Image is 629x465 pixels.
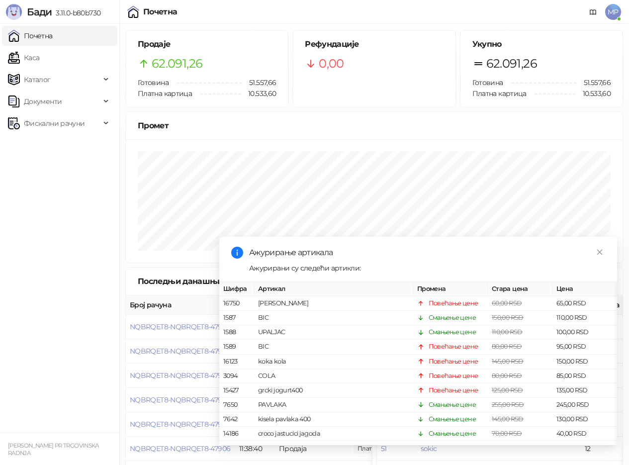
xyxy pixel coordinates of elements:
[552,398,617,412] td: 245,00 RSD
[492,415,524,423] span: 145,00 RSD
[241,88,276,99] span: 10.533,60
[126,295,235,315] th: Број рачуна
[492,299,522,307] span: 60,00 RSD
[254,412,413,427] td: kisela pavlaka 400
[219,282,254,296] th: Шифра
[429,371,478,381] div: Повећање цене
[52,8,100,17] span: 3.11.0-b80b730
[577,77,611,88] span: 51.557,66
[552,296,617,311] td: 65,00 RSD
[24,113,85,133] span: Фискални рачуни
[6,4,22,20] img: Logo
[552,383,617,398] td: 135,00 RSD
[24,70,51,90] span: Каталог
[130,420,230,429] button: NQBRQET8-NQBRQET8-47907
[472,38,611,50] h5: Укупно
[429,298,478,308] div: Повећање цене
[305,38,443,50] h5: Рефундације
[472,78,503,87] span: Готовина
[492,372,522,379] span: 80,00 RSD
[130,322,226,331] button: NQBRQET8-NQBRQET8-47911
[219,441,254,456] td: 26
[219,398,254,412] td: 7650
[8,26,53,46] a: Почетна
[413,282,488,296] th: Промена
[8,48,39,68] a: Каса
[429,356,478,366] div: Повећање цене
[8,442,99,457] small: [PERSON_NAME] PR TRGOVINSKA RADNJA
[254,354,413,369] td: koka kola
[138,38,276,50] h5: Продаје
[552,369,617,383] td: 85,00 RSD
[254,369,413,383] td: COLA
[429,443,476,453] div: Смањење цене
[492,401,524,408] span: 255,00 RSD
[27,6,52,18] span: Бади
[429,342,478,352] div: Повећање цене
[492,444,525,452] span: 260,00 RSD
[585,4,601,20] a: Документација
[594,247,605,258] a: Close
[219,325,254,340] td: 1588
[219,296,254,311] td: 16750
[492,328,523,336] span: 110,00 RSD
[249,247,605,259] div: Ажурирање артикала
[130,347,228,356] button: NQBRQET8-NQBRQET8-47910
[492,430,522,437] span: 70,00 RSD
[152,54,202,73] span: 62.091,26
[254,427,413,441] td: croco jastucici jagoda
[138,89,192,98] span: Платна картица
[492,343,522,350] span: 80,00 RSD
[219,427,254,441] td: 14186
[429,327,476,337] div: Смањење цене
[552,340,617,354] td: 95,00 RSD
[596,249,603,256] span: close
[138,119,611,132] div: Промет
[219,340,254,354] td: 1589
[492,314,524,321] span: 150,00 RSD
[486,54,537,73] span: 62.091,26
[254,441,413,456] td: SILJA
[254,340,413,354] td: BIC
[552,325,617,340] td: 100,00 RSD
[254,282,413,296] th: Артикал
[472,89,527,98] span: Платна картица
[552,427,617,441] td: 40,00 RSD
[552,412,617,427] td: 130,00 RSD
[254,398,413,412] td: PAVLAKA
[130,444,230,453] button: NQBRQET8-NQBRQET8-47906
[249,263,605,274] div: Ажурирани су следећи артикли:
[219,369,254,383] td: 3094
[429,414,476,424] div: Смањење цене
[219,383,254,398] td: 15427
[231,247,243,259] span: info-circle
[429,400,476,410] div: Смањење цене
[130,395,230,404] button: NQBRQET8-NQBRQET8-47908
[552,441,617,456] td: 190,00 RSD
[254,383,413,398] td: grcki jogurt400
[552,354,617,369] td: 150,00 RSD
[219,354,254,369] td: 16123
[219,311,254,325] td: 1587
[429,313,476,323] div: Смањење цене
[130,371,230,380] button: NQBRQET8-NQBRQET8-47909
[488,282,552,296] th: Стара цена
[242,77,276,88] span: 51.557,66
[429,429,476,439] div: Смањење цене
[552,311,617,325] td: 110,00 RSD
[319,54,344,73] span: 0,00
[254,296,413,311] td: [PERSON_NAME]
[576,88,611,99] span: 10.533,60
[552,282,617,296] th: Цена
[605,4,621,20] span: MP
[138,78,169,87] span: Готовина
[219,412,254,427] td: 7642
[254,325,413,340] td: UPALJAC
[24,92,62,111] span: Документи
